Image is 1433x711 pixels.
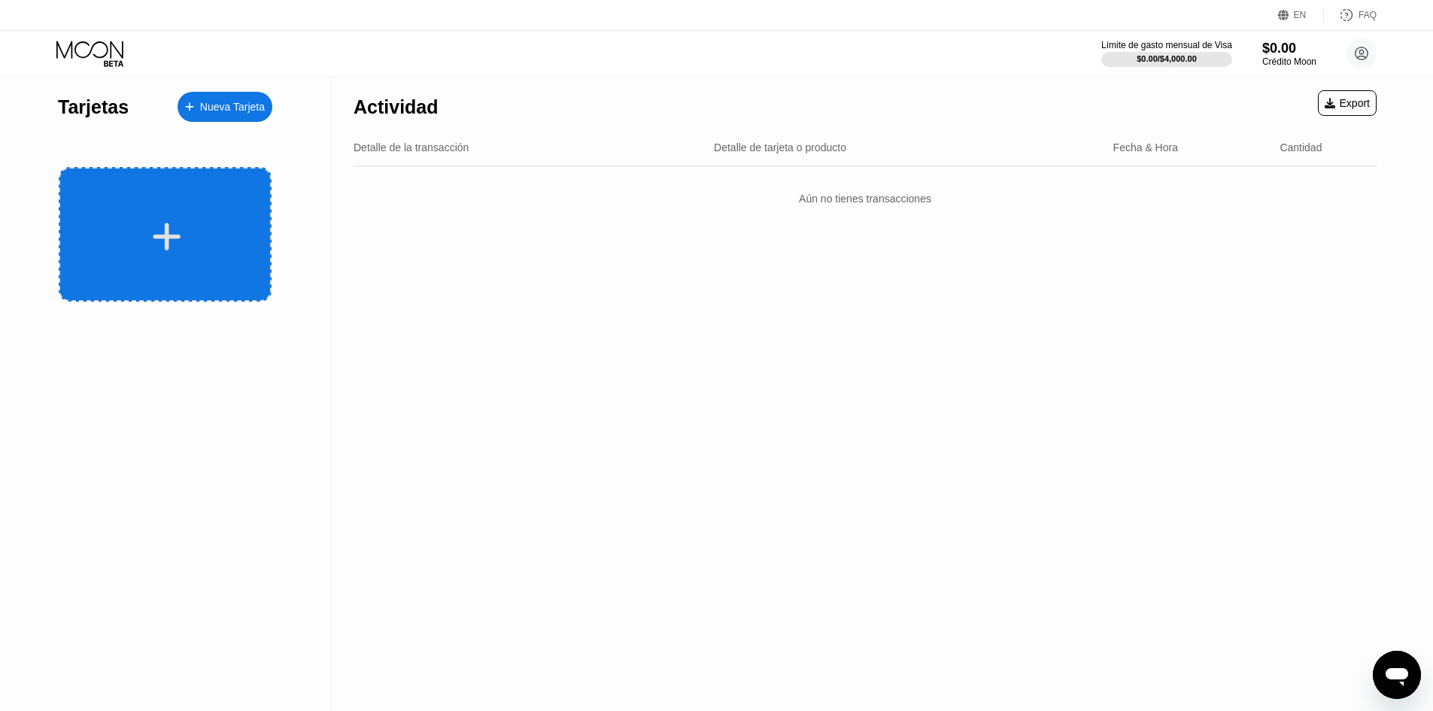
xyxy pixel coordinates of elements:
[1325,97,1370,109] div: Export
[1324,8,1377,23] div: FAQ
[1262,41,1316,67] div: $0.00Crédito Moon
[1101,40,1232,67] div: Límite de gasto mensual de Visa$0.00/$4,000.00
[354,141,469,153] div: Detalle de la transacción
[1294,10,1307,20] div: EN
[1280,141,1322,153] div: Cantidad
[1278,8,1324,23] div: EN
[354,178,1377,220] div: Aún no tienes transacciones
[1137,54,1197,63] div: $0.00 / $4,000.00
[178,92,272,122] div: Nueva Tarjeta
[1262,41,1316,56] div: $0.00
[354,96,439,118] div: Actividad
[1113,141,1178,153] div: Fecha & Hora
[58,96,129,118] div: Tarjetas
[1101,40,1232,50] div: Límite de gasto mensual de Visa
[1359,10,1377,20] div: FAQ
[1318,90,1377,116] div: Export
[1262,56,1316,67] div: Crédito Moon
[1373,651,1421,699] iframe: Botón para iniciar la ventana de mensajería
[200,101,265,114] div: Nueva Tarjeta
[714,141,846,153] div: Detalle de tarjeta o producto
